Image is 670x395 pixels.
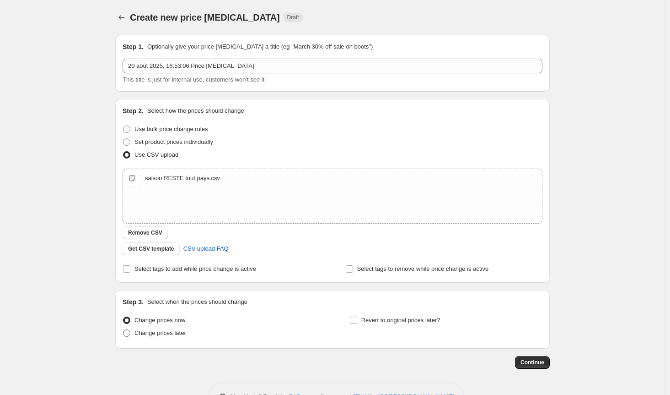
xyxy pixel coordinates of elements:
[520,359,544,366] span: Continue
[147,42,373,51] p: Optionally give your price [MEDICAL_DATA] a title (eg "March 30% off sale on boots")
[134,329,186,336] span: Change prices later
[134,317,185,324] span: Change prices now
[515,356,550,369] button: Continue
[123,242,180,255] button: Get CSV template
[357,265,489,272] span: Select tags to remove while price change is active
[123,42,144,51] h2: Step 1.
[147,297,247,307] p: Select when the prices should change
[145,174,220,183] div: saison RESTE tout pays.csv
[123,76,264,83] span: This title is just for internal use, customers won't see it
[115,11,128,24] button: Price change jobs
[123,297,144,307] h2: Step 3.
[130,12,280,22] span: Create new price [MEDICAL_DATA]
[128,229,162,236] span: Remove CSV
[123,59,542,73] input: 30% off holiday sale
[134,138,213,145] span: Set product prices individually
[134,151,178,158] span: Use CSV upload
[147,106,244,115] p: Select how the prices should change
[178,241,234,256] a: CSV upload FAQ
[183,244,229,253] span: CSV upload FAQ
[287,14,299,21] span: Draft
[123,106,144,115] h2: Step 2.
[134,126,208,132] span: Use bulk price change rules
[134,265,256,272] span: Select tags to add while price change is active
[128,245,174,252] span: Get CSV template
[361,317,440,324] span: Revert to original prices later?
[123,226,168,239] button: Remove CSV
